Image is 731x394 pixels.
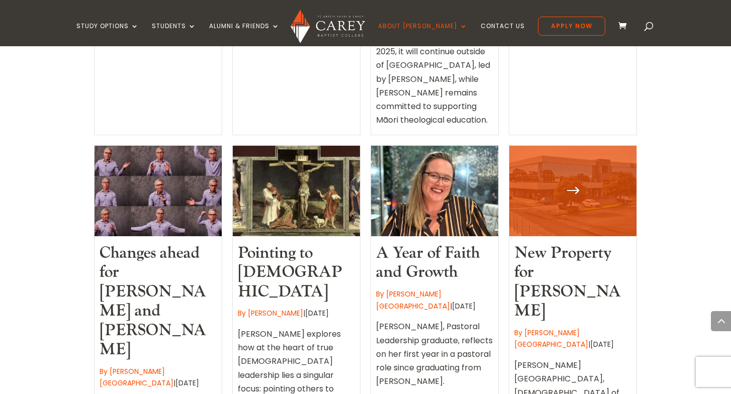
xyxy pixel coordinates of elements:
[514,328,588,350] a: By [PERSON_NAME][GEOGRAPHIC_DATA]
[238,308,305,318] span: |
[100,366,175,388] span: |
[175,378,199,388] span: [DATE]
[209,23,280,46] a: Alumni & Friends
[100,366,173,388] a: By [PERSON_NAME][GEOGRAPHIC_DATA]
[590,339,614,349] span: [DATE]
[538,17,605,36] a: Apply Now
[100,243,206,360] a: Changes ahead for [PERSON_NAME] and [PERSON_NAME]
[238,308,303,318] a: By [PERSON_NAME]
[238,243,342,302] a: Pointing to [DEMOGRAPHIC_DATA]
[305,308,329,318] span: [DATE]
[376,289,452,311] span: |
[376,243,480,282] a: A Year of Faith and Growth
[481,23,525,46] a: Contact Us
[452,301,476,311] span: [DATE]
[152,23,196,46] a: Students
[291,10,364,43] img: Carey Baptist College
[514,328,590,350] span: |
[376,289,450,311] a: By [PERSON_NAME][GEOGRAPHIC_DATA]
[378,23,468,46] a: About [PERSON_NAME]
[514,243,621,321] a: New Property for [PERSON_NAME]
[76,23,139,46] a: Study Options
